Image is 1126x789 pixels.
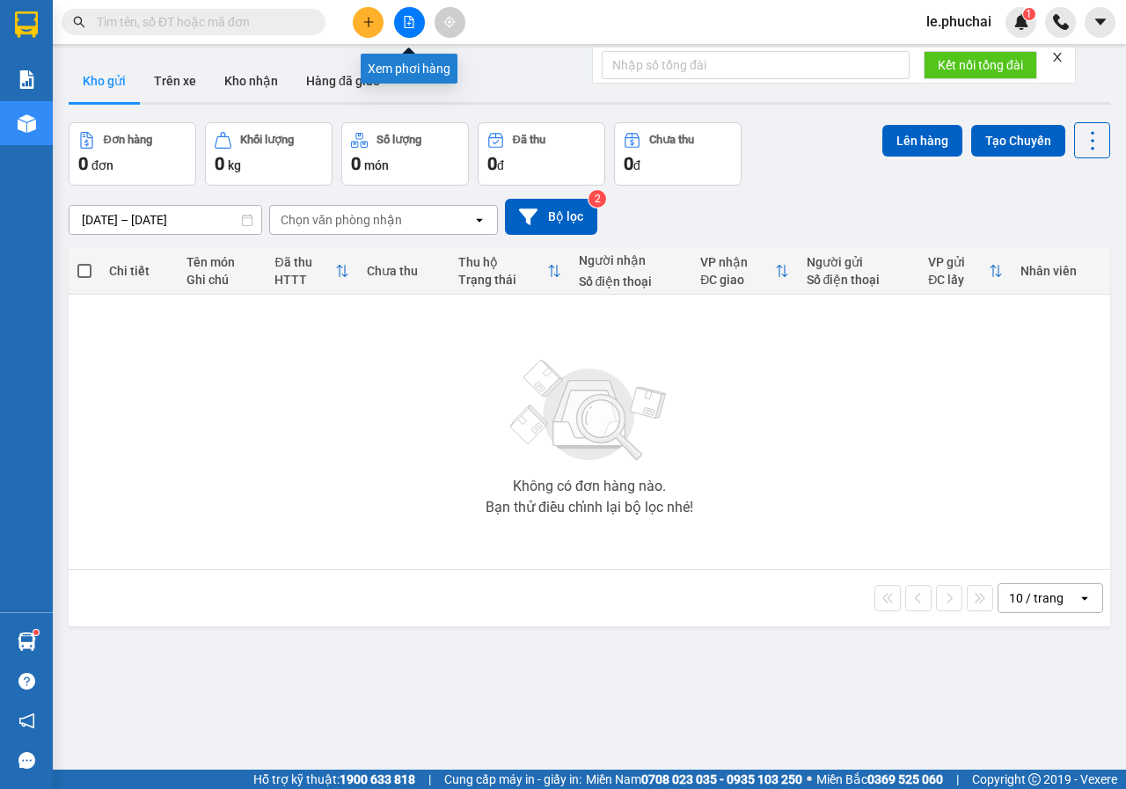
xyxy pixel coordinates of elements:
[501,349,677,472] img: svg+xml;base64,PHN2ZyBjbGFzcz0ibGlzdC1wbHVnX19zdmciIHhtbG5zPSJodHRwOi8vd3d3LnczLm9yZy8yMDAwL3N2Zy...
[18,752,35,769] span: message
[97,12,304,32] input: Tìm tên, số ĐT hoặc mã đơn
[450,248,569,295] th: Toggle SortBy
[292,60,394,102] button: Hàng đã giao
[807,776,812,783] span: ⚪️
[18,114,36,133] img: warehouse-icon
[928,255,988,269] div: VP gửi
[367,264,441,278] div: Chưa thu
[253,770,415,789] span: Hỗ trợ kỹ thuật:
[377,134,421,146] div: Số lượng
[807,255,911,269] div: Người gửi
[18,632,36,651] img: warehouse-icon
[912,11,1005,33] span: le.phuchai
[18,712,35,729] span: notification
[1078,591,1092,605] svg: open
[924,51,1037,79] button: Kết nối tổng đài
[104,134,152,146] div: Đơn hàng
[403,16,415,28] span: file-add
[956,770,959,789] span: |
[69,206,261,234] input: Select a date range.
[1013,14,1029,30] img: icon-new-feature
[78,153,88,174] span: 0
[971,125,1065,157] button: Tạo Chuyến
[364,158,389,172] span: món
[649,134,694,146] div: Chưa thu
[513,479,666,493] div: Không có đơn hàng nào.
[15,11,38,38] img: logo-vxr
[210,60,292,102] button: Kho nhận
[1009,589,1064,607] div: 10 / trang
[919,248,1011,295] th: Toggle SortBy
[589,190,606,208] sup: 2
[928,273,988,287] div: ĐC lấy
[478,122,605,186] button: Đã thu0đ
[435,7,465,38] button: aim
[394,7,425,38] button: file-add
[586,770,802,789] span: Miền Nam
[1085,7,1115,38] button: caret-down
[266,248,357,295] th: Toggle SortBy
[73,16,85,28] span: search
[1053,14,1069,30] img: phone-icon
[700,255,774,269] div: VP nhận
[691,248,797,295] th: Toggle SortBy
[579,274,684,289] div: Số điện thoại
[341,122,469,186] button: Số lượng0món
[1028,773,1041,785] span: copyright
[205,122,333,186] button: Khối lượng0kg
[641,772,802,786] strong: 0708 023 035 - 0935 103 250
[215,153,224,174] span: 0
[624,153,633,174] span: 0
[602,51,910,79] input: Nhập số tổng đài
[69,60,140,102] button: Kho gửi
[18,673,35,690] span: question-circle
[18,70,36,89] img: solution-icon
[353,7,384,38] button: plus
[340,772,415,786] strong: 1900 633 818
[497,158,504,172] span: đ
[443,16,456,28] span: aim
[1026,8,1032,20] span: 1
[281,211,402,229] div: Chọn văn phòng nhận
[361,54,457,84] div: Xem phơi hàng
[487,153,497,174] span: 0
[240,134,294,146] div: Khối lượng
[614,122,742,186] button: Chưa thu0đ
[458,273,546,287] div: Trạng thái
[472,213,486,227] svg: open
[486,500,693,515] div: Bạn thử điều chỉnh lại bộ lọc nhé!
[816,770,943,789] span: Miền Bắc
[807,273,911,287] div: Số điện thoại
[33,630,39,635] sup: 1
[1093,14,1108,30] span: caret-down
[867,772,943,786] strong: 0369 525 060
[69,122,196,186] button: Đơn hàng0đơn
[938,55,1023,75] span: Kết nối tổng đài
[186,273,257,287] div: Ghi chú
[700,273,774,287] div: ĐC giao
[882,125,962,157] button: Lên hàng
[228,158,241,172] span: kg
[186,255,257,269] div: Tên món
[140,60,210,102] button: Trên xe
[274,255,334,269] div: Đã thu
[444,770,581,789] span: Cung cấp máy in - giấy in:
[458,255,546,269] div: Thu hộ
[1051,51,1064,63] span: close
[633,158,640,172] span: đ
[1020,264,1101,278] div: Nhân viên
[505,199,597,235] button: Bộ lọc
[109,264,169,278] div: Chi tiết
[91,158,113,172] span: đơn
[362,16,375,28] span: plus
[351,153,361,174] span: 0
[579,253,684,267] div: Người nhận
[428,770,431,789] span: |
[274,273,334,287] div: HTTT
[513,134,545,146] div: Đã thu
[1023,8,1035,20] sup: 1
